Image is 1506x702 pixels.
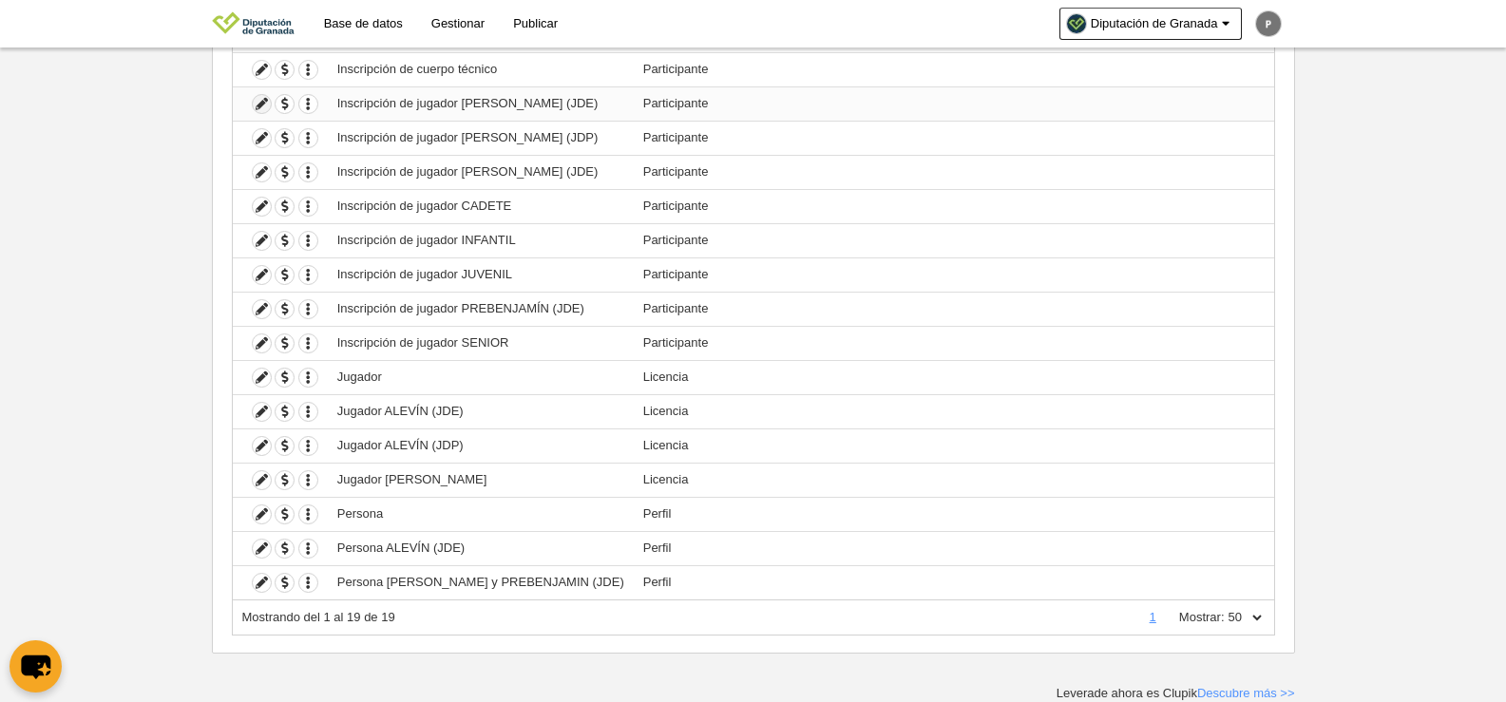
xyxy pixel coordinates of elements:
[328,463,634,497] td: Jugador [PERSON_NAME]
[634,428,1274,463] td: Licencia
[242,610,395,624] span: Mostrando del 1 al 19 de 19
[212,11,295,34] img: Diputación de Granada
[1197,686,1295,700] a: Descubre más >>
[328,497,634,531] td: Persona
[328,292,634,326] td: Inscripción de jugador PREBENJAMÍN (JDE)
[1057,685,1295,702] div: Leverade ahora es Clupik
[328,223,634,257] td: Inscripción de jugador INFANTIL
[328,155,634,189] td: Inscripción de jugador [PERSON_NAME] (JDE)
[634,155,1274,189] td: Participante
[328,531,634,565] td: Persona ALEVÍN (JDE)
[1091,14,1218,33] span: Diputación de Granada
[328,86,634,121] td: Inscripción de jugador [PERSON_NAME] (JDE)
[634,565,1274,599] td: Perfil
[634,292,1274,326] td: Participante
[634,189,1274,223] td: Participante
[328,360,634,394] td: Jugador
[328,565,634,599] td: Persona [PERSON_NAME] y PREBENJAMIN (JDE)
[634,257,1274,292] td: Participante
[1067,14,1086,33] img: Oa6SvBRBA39l.30x30.jpg
[634,360,1274,394] td: Licencia
[634,394,1274,428] td: Licencia
[1059,8,1242,40] a: Diputación de Granada
[10,640,62,693] button: chat-button
[328,428,634,463] td: Jugador ALEVÍN (JDP)
[634,463,1274,497] td: Licencia
[328,257,634,292] td: Inscripción de jugador JUVENIL
[634,326,1274,360] td: Participante
[634,223,1274,257] td: Participante
[328,394,634,428] td: Jugador ALEVÍN (JDE)
[634,121,1274,155] td: Participante
[634,52,1274,86] td: Participante
[328,189,634,223] td: Inscripción de jugador CADETE
[1256,11,1281,36] img: c2l6ZT0zMHgzMCZmcz05JnRleHQ9UCZiZz03NTc1NzU%3D.png
[634,531,1274,565] td: Perfil
[328,52,634,86] td: Inscripción de cuerpo técnico
[328,121,634,155] td: Inscripción de jugador [PERSON_NAME] (JDP)
[1160,609,1225,626] label: Mostrar:
[634,86,1274,121] td: Participante
[328,326,634,360] td: Inscripción de jugador SENIOR
[1146,610,1160,624] a: 1
[634,497,1274,531] td: Perfil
